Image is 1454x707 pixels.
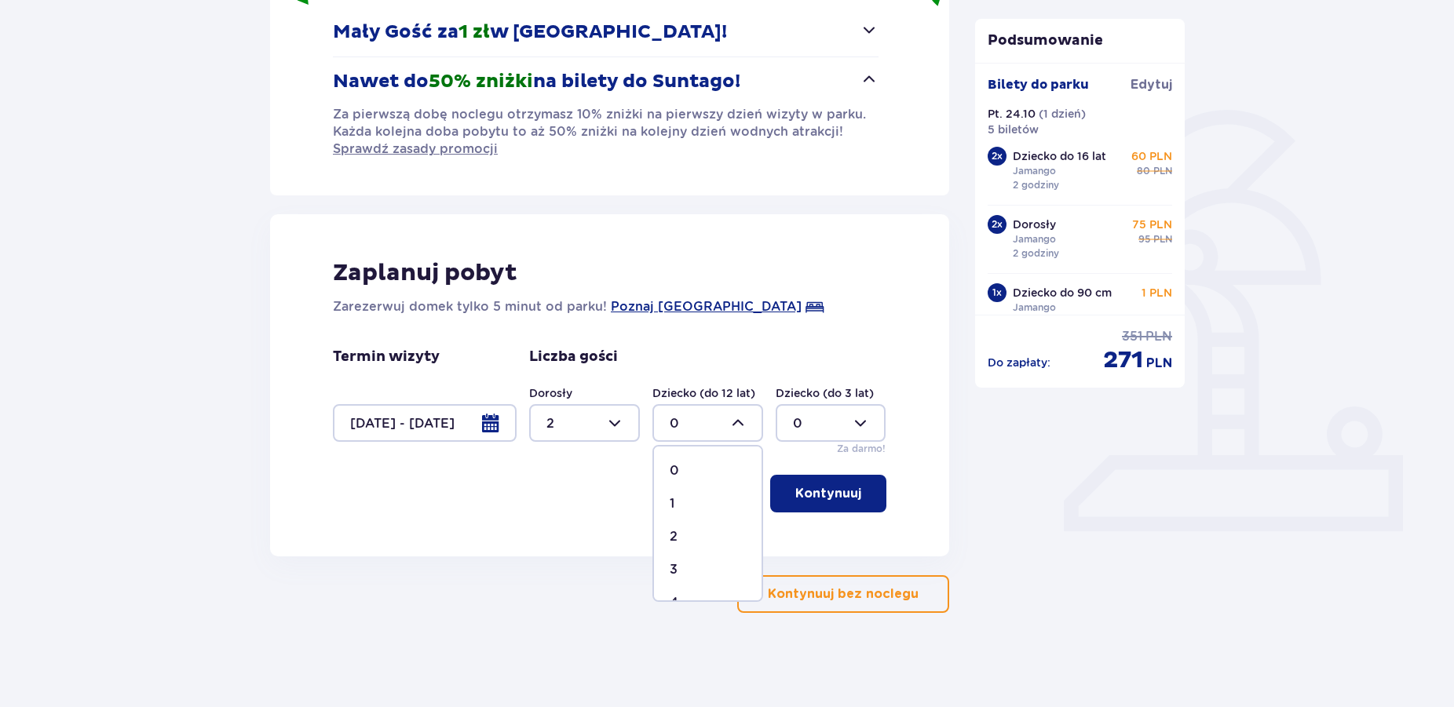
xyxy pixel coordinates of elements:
span: 351 [1122,328,1142,345]
p: 60 PLN [1131,148,1172,164]
div: 2 x [988,215,1006,234]
p: Dziecko do 16 lat [1013,148,1106,164]
a: Sprawdź zasady promocji [333,140,498,158]
p: 3 [670,561,678,578]
p: Do zapłaty : [988,355,1050,370]
button: Kontynuuj [770,475,886,512]
p: Liczba gości [529,348,618,366]
span: Edytuj [1131,76,1172,93]
p: Jamango [1013,232,1056,246]
p: Mały Gość za w [GEOGRAPHIC_DATA]! [333,20,727,44]
div: 1 x [988,283,1006,302]
span: 80 [1137,164,1150,178]
p: Za pierwszą dobę noclegu otrzymasz 10% zniżki na pierwszy dzień wizyty w parku. Każda kolejna dob... [333,106,879,158]
p: Termin wizyty [333,348,440,366]
p: 4 [670,594,678,611]
span: PLN [1145,328,1172,345]
p: 2 godziny [1013,178,1059,192]
label: Dziecko (do 3 lat) [776,385,874,401]
button: Nawet do50% zniżkina bilety do Suntago! [333,57,879,106]
span: 271 [1103,345,1143,375]
p: Podsumowanie [975,31,1185,50]
div: 2 x [988,147,1006,166]
p: 2 [670,528,678,545]
p: Zarezerwuj domek tylko 5 minut od parku! [333,297,607,316]
p: Kontynuuj [795,485,861,502]
button: Kontynuuj bez noclegu [737,575,949,613]
p: Dziecko do 90 cm [1013,285,1112,301]
p: 75 PLN [1132,217,1172,232]
div: Nawet do50% zniżkina bilety do Suntago! [333,106,879,158]
span: PLN [1146,355,1172,372]
p: Za darmo! [837,442,886,456]
span: 50% zniżki [429,70,533,93]
p: 0 [670,462,679,479]
p: 2 godziny [1013,246,1059,261]
p: Nawet do na bilety do Suntago! [333,70,740,93]
a: Poznaj [GEOGRAPHIC_DATA] [611,297,802,316]
span: PLN [1153,164,1172,178]
p: 1 [670,495,674,512]
label: Dziecko (do 12 lat) [652,385,755,401]
span: 1 zł [458,20,490,44]
p: 5 biletów [988,122,1039,137]
p: Jamango [1013,301,1056,315]
p: Dorosły [1013,217,1056,232]
p: Bilety do parku [988,76,1089,93]
p: Jamango [1013,164,1056,178]
p: 1 PLN [1142,285,1172,301]
span: 95 [1138,232,1150,246]
p: ( 1 dzień ) [1039,106,1086,122]
label: Dorosły [529,385,572,401]
p: Zaplanuj pobyt [333,258,517,288]
p: Kontynuuj bez noclegu [768,585,919,603]
p: Pt. 24.10 [988,106,1036,122]
button: Mały Gość za1 złw [GEOGRAPHIC_DATA]! [333,8,879,56]
span: PLN [1153,232,1172,246]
